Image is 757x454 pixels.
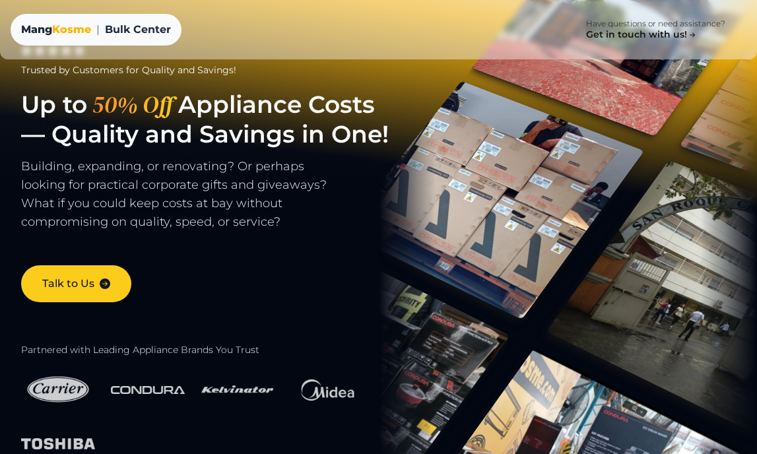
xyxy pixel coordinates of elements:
[21,367,95,412] img: Carrier Logo
[21,90,403,149] h1: Up to Appliance Costs — Quality and Savings in One!
[21,344,403,356] h2: Partnered with Leading Appliance Brands You Trust
[290,367,364,413] img: Midea Logo
[201,367,275,412] img: Kelvinator Logo
[96,22,100,38] span: |
[21,22,91,38] div: Mang
[586,29,698,41] h4: Get in touch with us!
[105,22,171,38] span: Bulk Center
[21,22,91,38] a: MangKosme
[21,63,403,77] div: Trusted by Customers for Quality and Savings!
[565,11,746,49] a: Have questions or need assistance? Get in touch with us!
[52,23,91,36] span: Kosme
[586,18,725,29] p: Have questions or need assistance?
[87,90,178,119] span: 50% Off
[21,265,131,302] a: Talk to Us
[111,378,185,402] img: Condura Logo
[21,157,403,244] p: Building, expanding, or renovating? Or perhaps looking for practical corporate gifts and giveaway...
